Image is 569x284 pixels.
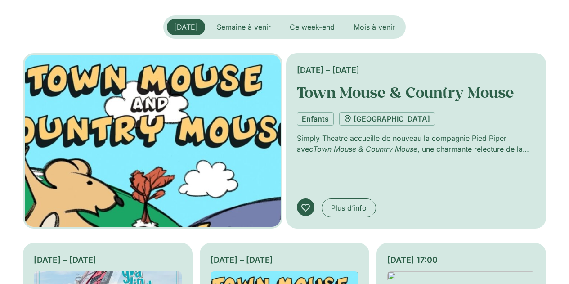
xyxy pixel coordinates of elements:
em: Town Mouse & Country Mouse [313,144,417,153]
a: Plus d’info [322,198,376,217]
a: Enfants [297,112,334,126]
div: [DATE] – [DATE] [211,254,358,266]
span: Ce week-end [290,23,335,32]
div: [DATE] – [DATE] [297,64,536,76]
div: [DATE] 17:00 [387,254,535,266]
a: Town Mouse & Country Mouse [297,82,514,102]
span: [DATE] [174,23,198,32]
div: [DATE] – [DATE] [34,254,182,266]
span: Mois à venir [354,23,395,32]
span: Semaine à venir [217,23,271,32]
span: Plus d’info [331,203,367,213]
p: Simply Theatre accueille de nouveau la compagnie Pied Piper avec , une charmante relecture de la ... [297,133,536,154]
a: [GEOGRAPHIC_DATA] [339,112,435,126]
